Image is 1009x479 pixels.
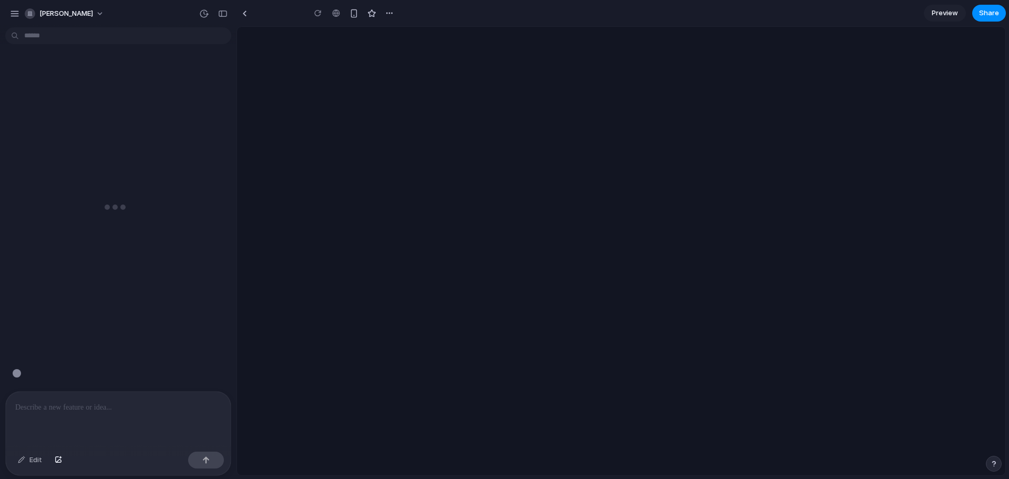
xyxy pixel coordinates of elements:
button: [PERSON_NAME] [20,5,109,22]
button: Share [972,5,1006,22]
a: Preview [924,5,966,22]
span: Preview [932,8,958,18]
span: [PERSON_NAME] [39,8,93,19]
span: Share [979,8,999,18]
